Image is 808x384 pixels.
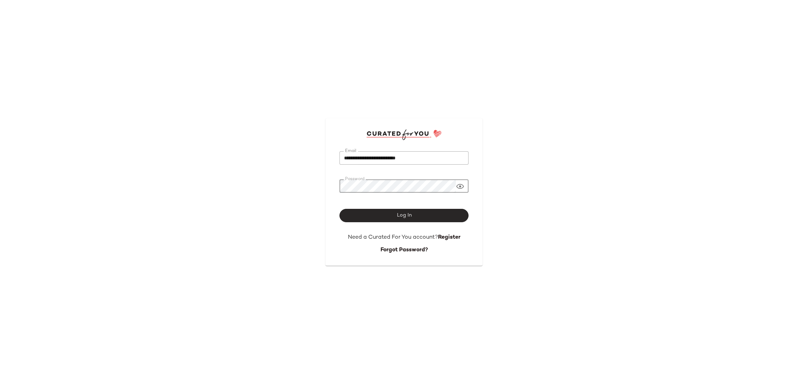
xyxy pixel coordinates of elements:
img: cfy_login_logo.DGdB1djN.svg [366,130,442,140]
span: Need a Curated For You account? [348,234,438,240]
a: Forgot Password? [381,247,428,253]
button: Log In [339,209,469,222]
a: Register [438,234,460,240]
span: Log In [396,213,411,218]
